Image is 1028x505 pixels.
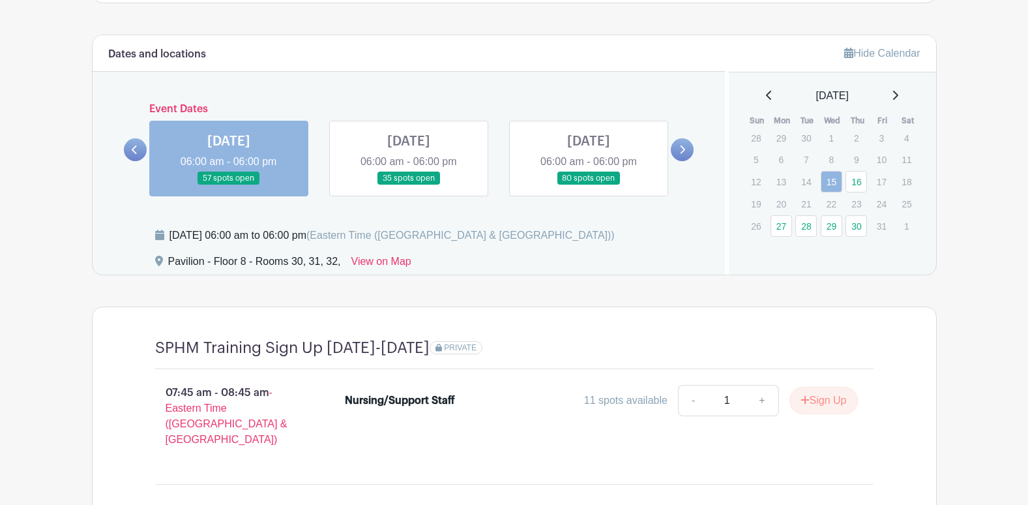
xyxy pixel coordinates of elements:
[845,128,867,148] p: 2
[169,228,615,243] div: [DATE] 06:00 am to 06:00 pm
[108,48,206,61] h6: Dates and locations
[166,387,287,445] span: - Eastern Time ([GEOGRAPHIC_DATA] & [GEOGRAPHIC_DATA])
[584,393,668,408] div: 11 spots available
[155,339,430,358] h4: SPHM Training Sign Up [DATE]-[DATE]
[789,387,858,414] button: Sign Up
[871,216,892,236] p: 31
[795,128,817,148] p: 30
[845,149,867,170] p: 9
[771,128,792,148] p: 29
[770,114,795,127] th: Mon
[896,128,917,148] p: 4
[795,149,817,170] p: 7
[820,114,845,127] th: Wed
[795,215,817,237] a: 28
[821,215,842,237] a: 29
[895,114,920,127] th: Sat
[871,149,892,170] p: 10
[745,172,767,192] p: 12
[771,194,792,214] p: 20
[795,194,817,214] p: 21
[745,149,767,170] p: 5
[746,385,778,416] a: +
[870,114,896,127] th: Fri
[845,171,867,192] a: 16
[351,254,411,275] a: View on Map
[871,194,892,214] p: 24
[821,149,842,170] p: 8
[896,216,917,236] p: 1
[345,393,455,408] div: Nursing/Support Staff
[845,114,870,127] th: Thu
[896,149,917,170] p: 11
[745,194,767,214] p: 19
[134,380,325,453] p: 07:45 am - 08:45 am
[147,103,671,115] h6: Event Dates
[168,254,341,275] div: Pavilion - Floor 8 - Rooms 30, 31, 32,
[821,171,842,192] a: 15
[771,172,792,192] p: 13
[844,48,920,59] a: Hide Calendar
[744,114,770,127] th: Sun
[821,194,842,214] p: 22
[745,128,767,148] p: 28
[816,88,849,104] span: [DATE]
[306,230,615,241] span: (Eastern Time ([GEOGRAPHIC_DATA] & [GEOGRAPHIC_DATA]))
[821,128,842,148] p: 1
[845,215,867,237] a: 30
[678,385,708,416] a: -
[795,172,817,192] p: 14
[745,216,767,236] p: 26
[444,343,477,352] span: PRIVATE
[845,194,867,214] p: 23
[871,128,892,148] p: 3
[871,172,892,192] p: 17
[771,149,792,170] p: 6
[795,114,820,127] th: Tue
[771,215,792,237] a: 27
[896,194,917,214] p: 25
[896,172,917,192] p: 18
